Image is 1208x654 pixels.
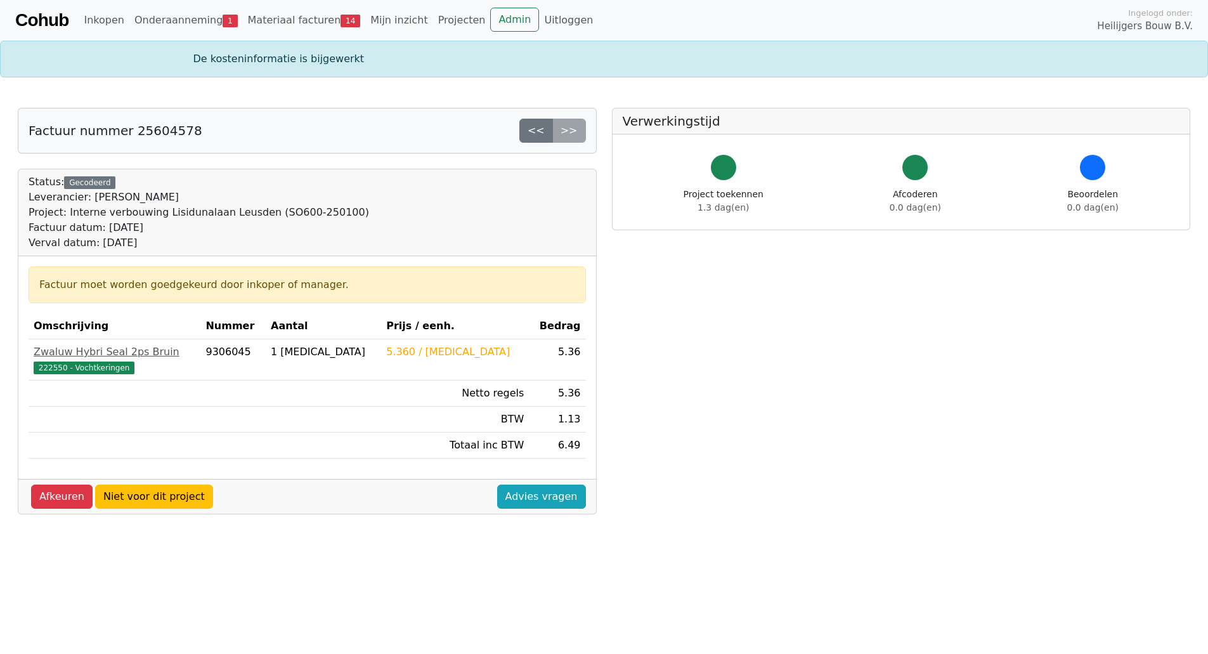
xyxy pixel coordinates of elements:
td: 5.36 [529,339,585,381]
a: Afkeuren [31,485,93,509]
th: Prijs / eenh. [381,313,529,339]
div: Zwaluw Hybri Seal 2ps Bruin [34,344,195,360]
a: Zwaluw Hybri Seal 2ps Bruin222550 - Vochtkeringen [34,344,195,375]
a: << [519,119,553,143]
td: Totaal inc BTW [381,433,529,459]
a: Cohub [15,5,68,36]
span: 222550 - Vochtkeringen [34,362,134,374]
span: 0.0 dag(en) [1067,202,1119,213]
td: 9306045 [200,339,266,381]
h5: Factuur nummer 25604578 [29,123,202,138]
span: 1 [223,15,237,27]
th: Aantal [266,313,381,339]
span: 0.0 dag(en) [890,202,941,213]
div: 1 [MEDICAL_DATA] [271,344,376,360]
span: 14 [341,15,360,27]
td: 5.36 [529,381,585,407]
span: 1.3 dag(en) [698,202,749,213]
div: Gecodeerd [64,176,115,189]
td: Netto regels [381,381,529,407]
a: Advies vragen [497,485,586,509]
div: Beoordelen [1067,188,1119,214]
span: Heilijgers Bouw B.V. [1097,19,1193,34]
th: Bedrag [529,313,585,339]
div: Project toekennen [684,188,763,214]
a: Admin [490,8,539,32]
div: Status: [29,174,369,251]
a: Inkopen [79,8,129,33]
div: De kosteninformatie is bijgewerkt [186,51,1023,67]
a: Mijn inzicht [365,8,433,33]
div: Project: Interne verbouwing Lisidunalaan Leusden (SO600-250100) [29,205,369,220]
a: Materiaal facturen14 [243,8,366,33]
td: 1.13 [529,407,585,433]
h5: Verwerkingstijd [623,114,1180,129]
th: Omschrijving [29,313,200,339]
td: BTW [381,407,529,433]
a: Projecten [433,8,491,33]
div: Afcoderen [890,188,941,214]
div: Verval datum: [DATE] [29,235,369,251]
div: 5.360 / [MEDICAL_DATA] [386,344,524,360]
a: Uitloggen [539,8,598,33]
span: Ingelogd onder: [1128,7,1193,19]
a: Niet voor dit project [95,485,213,509]
a: Onderaanneming1 [129,8,243,33]
div: Factuur datum: [DATE] [29,220,369,235]
div: Leverancier: [PERSON_NAME] [29,190,369,205]
td: 6.49 [529,433,585,459]
div: Factuur moet worden goedgekeurd door inkoper of manager. [39,277,575,292]
th: Nummer [200,313,266,339]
